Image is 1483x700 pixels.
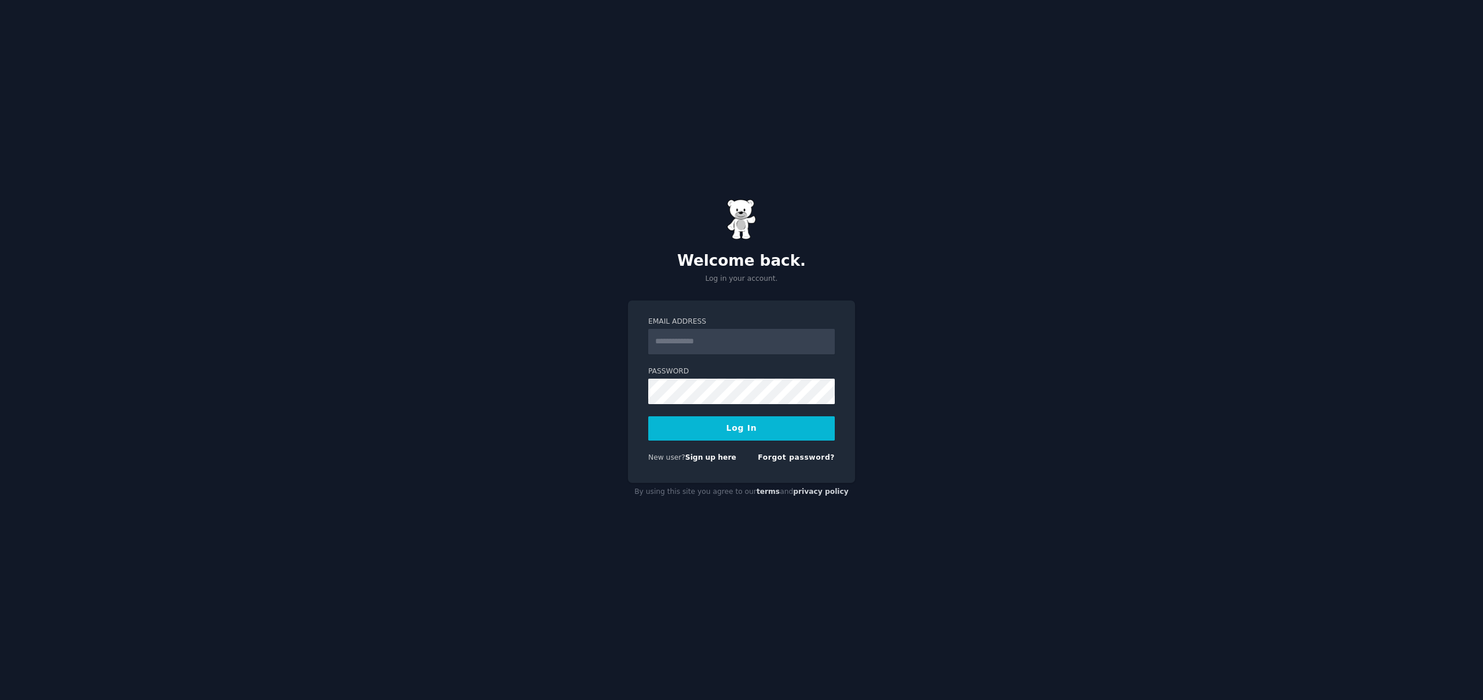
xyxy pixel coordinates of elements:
span: New user? [648,453,685,461]
label: Password [648,367,835,377]
img: Gummy Bear [727,199,756,240]
p: Log in your account. [628,274,855,284]
h2: Welcome back. [628,252,855,270]
div: By using this site you agree to our and [628,483,855,501]
a: Forgot password? [758,453,835,461]
a: terms [757,488,780,496]
label: Email Address [648,317,835,327]
button: Log In [648,416,835,441]
a: privacy policy [793,488,849,496]
a: Sign up here [685,453,736,461]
